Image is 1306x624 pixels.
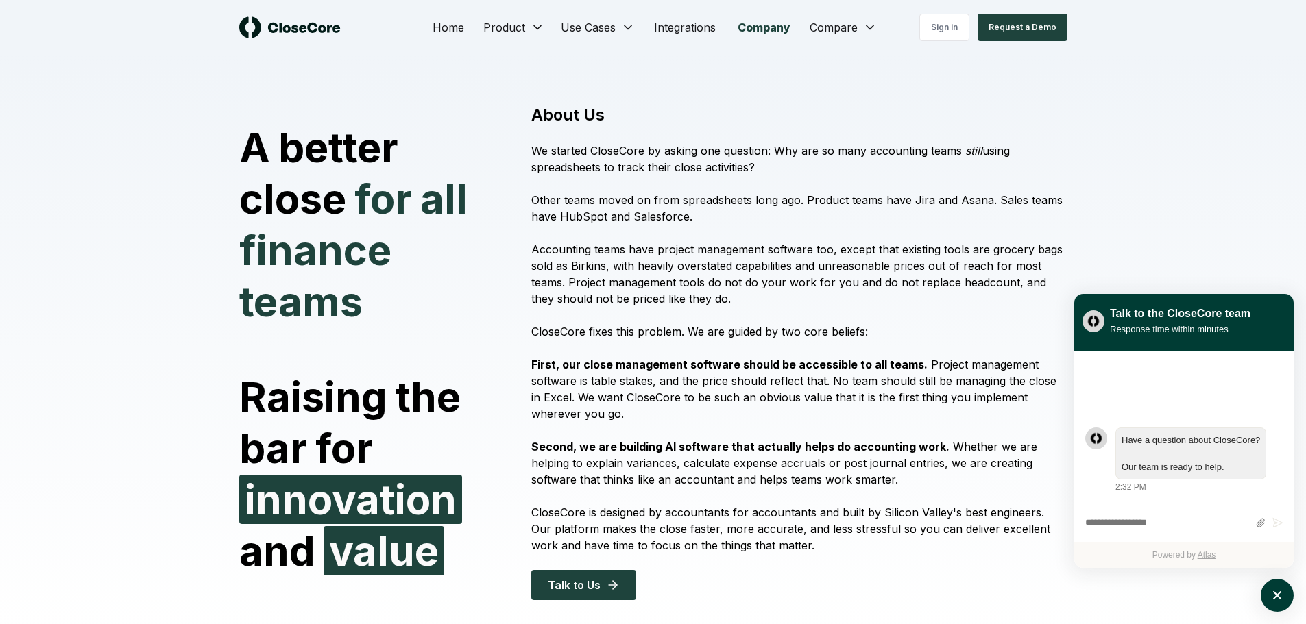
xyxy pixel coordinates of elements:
a: Integrations [643,14,727,41]
div: Powered by [1074,542,1294,568]
div: Response time within minutes [1110,322,1250,336]
div: Monday, September 15, 2:32 PM [1115,427,1283,494]
button: Product [475,14,553,41]
span: Product [483,19,525,36]
i: still [965,144,982,158]
p: Project management software is table stakes, and the price should reflect that. No team should st... [531,356,1067,422]
button: atlas-launcher [1261,579,1294,612]
strong: First, our close management software should be accessible to all teams. [531,358,928,371]
span: bar [239,423,307,474]
div: atlas-message-bubble [1115,427,1266,480]
button: Attach files by clicking or dropping files here [1255,517,1266,529]
span: teams [239,277,363,326]
a: Atlas [1198,550,1216,560]
div: 2:32 PM [1115,481,1146,493]
div: atlas-message [1085,427,1283,494]
strong: Second, we are building AI software that actually helps do accounting work. [531,440,950,453]
span: innovation [239,475,462,524]
span: all [420,174,468,223]
img: logo [239,16,341,38]
span: and [239,525,315,577]
button: Talk to Us [531,570,636,600]
a: Home [422,14,475,41]
p: CloseCore is designed by accountants for accountants and built by Silicon Valley's best engineers... [531,504,1067,553]
div: atlas-ticket [1074,351,1294,568]
span: for [354,174,412,223]
span: the [396,371,461,423]
span: finance [239,225,391,275]
span: better [278,122,398,173]
button: Use Cases [553,14,643,41]
a: Sign in [919,14,969,41]
p: CloseCore fixes this problem. We are guided by two core beliefs: [531,323,1067,340]
p: Other teams moved on from spreadsheets long ago. Product teams have Jira and Asana. Sales teams h... [531,192,1067,225]
div: atlas-message-text [1122,434,1260,474]
p: We started CloseCore by asking one question: Why are so many accounting teams using spreadsheets ... [531,142,1067,175]
span: Use Cases [561,19,616,36]
p: Whether we are helping to explain variances, calculate expense accruals or post journal entries, ... [531,438,1067,488]
span: value [324,526,444,575]
div: atlas-composer [1085,510,1283,536]
div: atlas-message-author-avatar [1085,427,1107,449]
h1: About Us [531,104,1067,126]
img: yblje5SQxOoZuw2TcITt_icon.png [1083,310,1104,332]
p: Accounting teams have project management software too, except that existing tools are grocery bag... [531,241,1067,307]
a: Company [727,14,801,41]
span: A [239,122,270,173]
div: Talk to the CloseCore team [1110,305,1250,322]
span: for [315,423,373,474]
div: atlas-window [1074,294,1294,568]
span: close [239,173,346,225]
button: Request a Demo [978,14,1067,41]
span: Compare [810,19,858,36]
button: Compare [801,14,885,41]
span: Raising [239,371,387,423]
